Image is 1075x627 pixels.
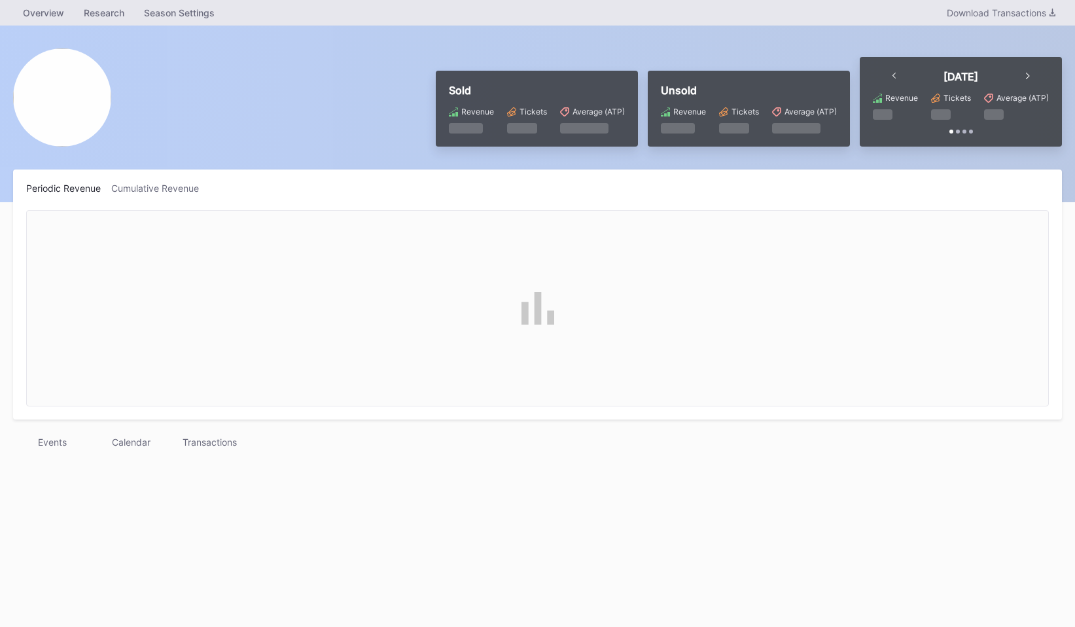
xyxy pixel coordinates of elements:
div: Revenue [673,107,706,116]
div: Periodic Revenue [26,183,111,194]
a: Overview [13,3,74,22]
div: Unsold [661,84,837,97]
div: Tickets [520,107,547,116]
div: Events [13,433,92,452]
div: Revenue [461,107,494,116]
div: Revenue [885,93,918,103]
div: Average (ATP) [996,93,1049,103]
div: Tickets [943,93,971,103]
button: Download Transactions [940,4,1062,22]
a: Research [74,3,134,22]
div: [DATE] [943,70,978,83]
div: Transactions [170,433,249,452]
div: Download Transactions [947,7,1055,18]
a: Season Settings [134,3,224,22]
div: Sold [449,84,625,97]
div: Tickets [731,107,759,116]
div: Calendar [92,433,170,452]
div: Average (ATP) [573,107,625,116]
div: Average (ATP) [784,107,837,116]
div: Cumulative Revenue [111,183,209,194]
